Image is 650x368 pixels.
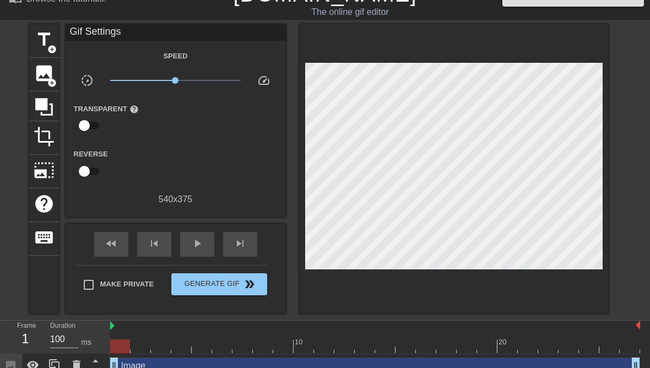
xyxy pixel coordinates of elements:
div: 540 x 375 [66,193,286,206]
span: double_arrow [243,278,256,291]
span: Make Private [100,279,154,290]
span: add_circle [47,45,57,54]
button: Generate Gif [171,273,267,295]
span: skip_next [234,237,247,250]
div: The online gif editor [222,6,478,19]
div: Gif Settings [66,24,286,41]
label: Reverse [74,149,108,160]
div: Frame [9,321,42,353]
span: help [129,105,139,114]
label: Transparent [74,104,139,115]
span: crop [34,126,55,147]
div: 10 [295,337,305,348]
div: 20 [499,337,508,348]
span: play_arrow [191,237,204,250]
span: slow_motion_video [80,74,94,87]
span: help [34,193,55,214]
span: speed [257,74,270,87]
span: skip_previous [148,237,161,250]
span: title [34,29,55,50]
span: Generate Gif [176,278,262,291]
span: photo_size_select_large [34,160,55,181]
img: bound-end.png [636,321,640,329]
div: ms [81,337,91,348]
span: keyboard [34,227,55,248]
label: Duration [50,322,75,329]
span: add_circle [47,78,57,88]
div: 1 [17,329,34,349]
label: Speed [163,51,187,62]
span: image [34,63,55,84]
span: fast_rewind [105,237,118,250]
